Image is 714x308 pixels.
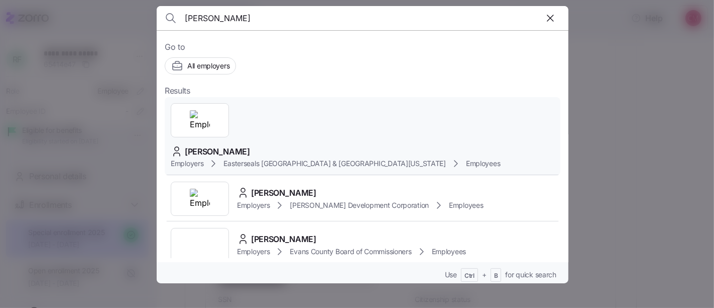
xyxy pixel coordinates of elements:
span: Employees [432,247,466,257]
span: Use [445,270,457,280]
img: Employer logo [190,110,210,130]
span: B [494,272,498,280]
span: Employees [449,200,483,210]
span: Employers [171,159,203,169]
span: Easterseals [GEOGRAPHIC_DATA] & [GEOGRAPHIC_DATA][US_STATE] [223,159,445,169]
img: Employer logo [190,189,210,209]
span: All employers [187,61,229,71]
span: [PERSON_NAME] [251,233,316,246]
span: Employers [237,247,270,257]
span: for quick search [505,270,556,280]
span: [PERSON_NAME] [251,187,316,199]
span: Employers [237,200,270,210]
span: Go to [165,41,560,53]
span: + [482,270,487,280]
span: Evans County Board of Commissioners [290,247,411,257]
span: Employees [466,159,500,169]
span: Results [165,85,190,97]
span: [PERSON_NAME] [185,145,250,158]
span: Ctrl [464,272,474,280]
span: [PERSON_NAME] Development Corporation [290,200,429,210]
button: All employers [165,57,236,74]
